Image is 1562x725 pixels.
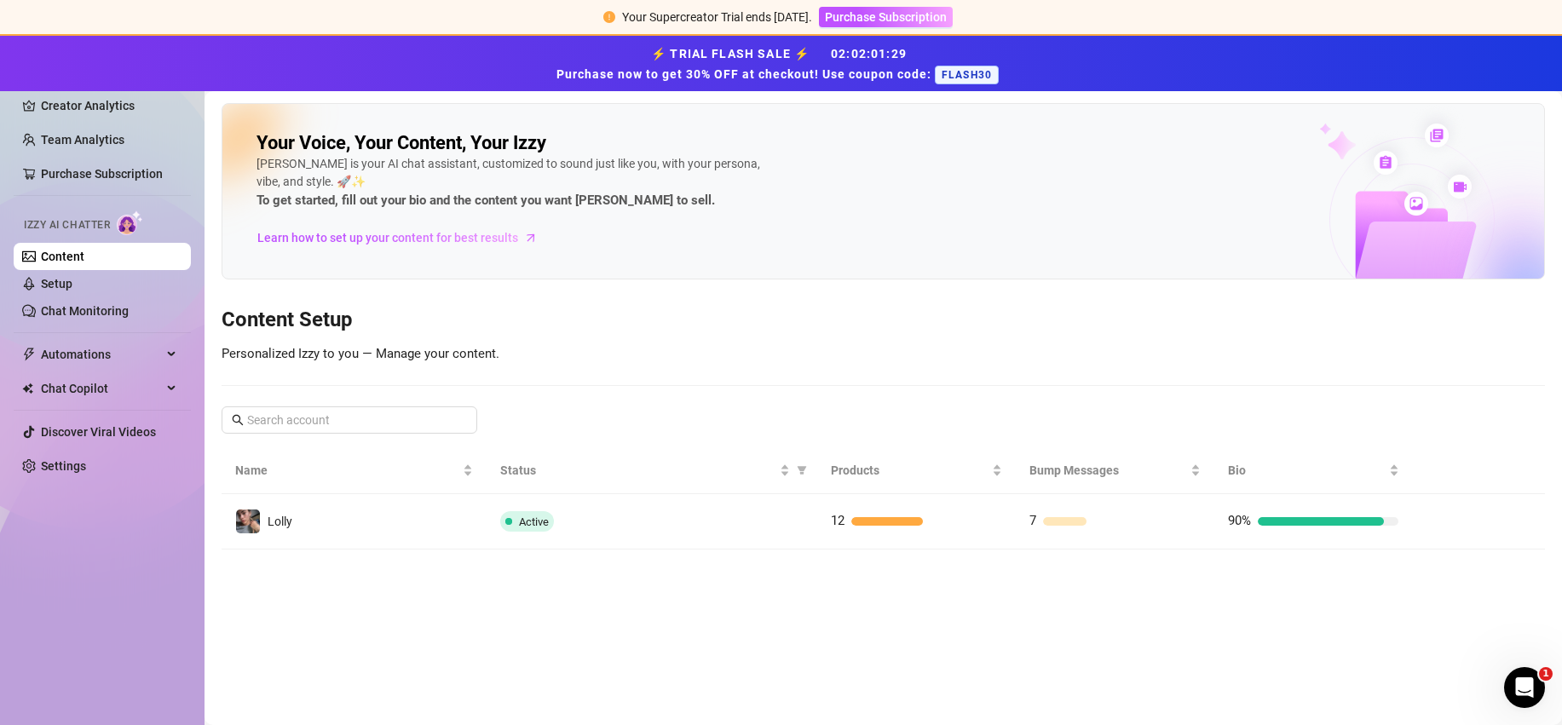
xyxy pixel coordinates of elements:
[256,131,546,155] h2: Your Voice, Your Content, Your Izzy
[1029,513,1036,528] span: 7
[1504,667,1545,708] iframe: Intercom live chat
[831,461,988,480] span: Products
[519,515,549,528] span: Active
[222,346,499,361] span: Personalized Izzy to you — Manage your content.
[500,461,776,480] span: Status
[41,459,86,473] a: Settings
[41,341,162,368] span: Automations
[22,348,36,361] span: thunderbolt
[1016,447,1214,494] th: Bump Messages
[232,414,244,426] span: search
[1228,513,1251,528] span: 90%
[41,375,162,402] span: Chat Copilot
[1280,105,1544,279] img: ai-chatter-content-library-cLFOSyPT.png
[236,509,260,533] img: Lolly
[603,11,615,23] span: exclamation-circle
[556,67,935,81] strong: Purchase now to get 30% OFF at checkout! Use coupon code:
[1029,461,1187,480] span: Bump Messages
[256,155,768,211] div: [PERSON_NAME] is your AI chat assistant, customized to sound just like you, with your persona, vi...
[793,457,810,483] span: filter
[268,515,292,528] span: Lolly
[257,228,518,247] span: Learn how to set up your content for best results
[235,461,459,480] span: Name
[41,304,129,318] a: Chat Monitoring
[1539,667,1553,681] span: 1
[556,47,1006,81] strong: ⚡ TRIAL FLASH SALE ⚡
[819,7,953,27] button: Purchase Subscription
[24,217,110,233] span: Izzy AI Chatter
[22,383,33,394] img: Chat Copilot
[831,513,844,528] span: 12
[487,447,817,494] th: Status
[41,425,156,439] a: Discover Viral Videos
[825,10,947,24] span: Purchase Subscription
[817,447,1016,494] th: Products
[256,193,715,208] strong: To get started, fill out your bio and the content you want [PERSON_NAME] to sell.
[41,167,163,181] a: Purchase Subscription
[41,250,84,263] a: Content
[222,447,487,494] th: Name
[831,47,907,60] span: 02 : 02 : 01 : 29
[522,229,539,246] span: arrow-right
[819,10,953,24] a: Purchase Subscription
[1214,447,1413,494] th: Bio
[935,66,999,84] span: FLASH30
[41,92,177,119] a: Creator Analytics
[41,133,124,147] a: Team Analytics
[247,411,453,429] input: Search account
[117,210,143,235] img: AI Chatter
[797,465,807,475] span: filter
[222,307,1545,334] h3: Content Setup
[41,277,72,291] a: Setup
[1228,461,1386,480] span: Bio
[622,10,812,24] span: Your Supercreator Trial ends [DATE].
[256,224,550,251] a: Learn how to set up your content for best results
